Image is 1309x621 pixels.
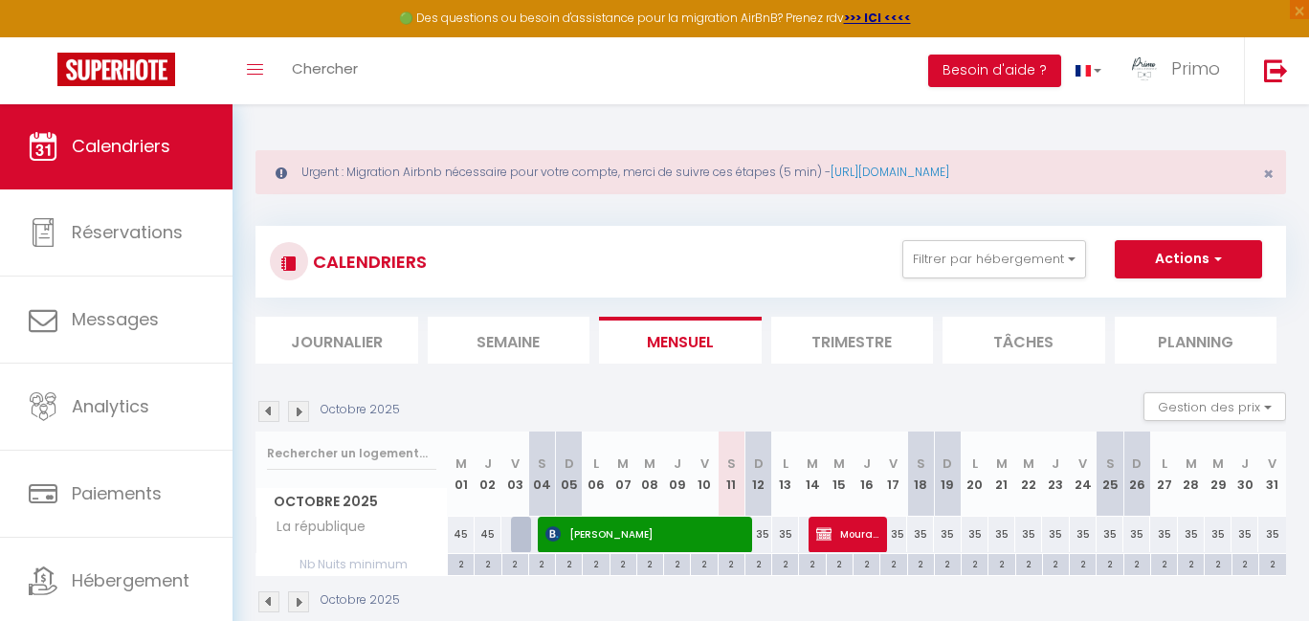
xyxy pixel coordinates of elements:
[1150,432,1177,517] th: 27
[880,517,907,552] div: 35
[943,455,952,473] abbr: D
[1231,517,1258,552] div: 35
[831,164,949,180] a: [URL][DOMAIN_NAME]
[321,401,400,419] p: Octobre 2025
[501,432,528,517] th: 03
[256,554,447,575] span: Nb Nuits minimum
[917,455,925,473] abbr: S
[484,455,492,473] abbr: J
[718,432,744,517] th: 11
[928,55,1061,87] button: Besoin d'aide ?
[664,554,690,572] div: 2
[934,432,961,517] th: 19
[907,432,934,517] th: 18
[72,568,189,592] span: Hébergement
[599,317,762,364] li: Mensuel
[1231,432,1258,517] th: 30
[1130,55,1159,83] img: ...
[935,554,961,572] div: 2
[863,455,871,473] abbr: J
[556,554,582,572] div: 2
[1115,240,1262,278] button: Actions
[308,240,427,283] h3: CALENDRIERS
[1123,432,1150,517] th: 26
[292,58,358,78] span: Chercher
[583,554,609,572] div: 2
[719,554,744,572] div: 2
[1016,554,1042,572] div: 2
[674,455,681,473] abbr: J
[475,554,500,572] div: 2
[455,455,467,473] abbr: M
[816,516,878,552] span: Mourad titouche
[1042,432,1069,517] th: 23
[1070,554,1096,572] div: 2
[538,455,546,473] abbr: S
[664,432,691,517] th: 09
[1162,455,1167,473] abbr: L
[691,432,718,517] th: 10
[962,432,988,517] th: 20
[988,554,1014,572] div: 2
[57,53,175,86] img: Super Booking
[744,432,771,517] th: 12
[700,455,709,473] abbr: V
[1124,554,1150,572] div: 2
[962,554,987,572] div: 2
[988,517,1015,552] div: 35
[844,10,911,26] a: >>> ICI <<<<
[727,455,736,473] abbr: S
[1178,432,1205,517] th: 28
[321,591,400,610] p: Octobre 2025
[833,455,845,473] abbr: M
[902,240,1086,278] button: Filtrer par hébergement
[255,150,1286,194] div: Urgent : Migration Airbnb nécessaire pour votre compte, merci de suivre ces étapes (5 min) -
[1097,554,1122,572] div: 2
[72,134,170,158] span: Calendriers
[1070,517,1097,552] div: 35
[1205,432,1231,517] th: 29
[1264,58,1288,82] img: logout
[807,455,818,473] abbr: M
[783,455,788,473] abbr: L
[475,517,501,552] div: 45
[1143,392,1286,421] button: Gestion des prix
[644,455,655,473] abbr: M
[996,455,1008,473] abbr: M
[72,220,183,244] span: Réservations
[772,554,798,572] div: 2
[744,517,771,552] div: 35
[745,554,771,572] div: 2
[1258,517,1286,552] div: 35
[1115,317,1277,364] li: Planning
[1097,432,1123,517] th: 25
[988,432,1015,517] th: 21
[1151,554,1177,572] div: 2
[528,432,555,517] th: 04
[502,554,528,572] div: 2
[72,394,149,418] span: Analytics
[556,432,583,517] th: 05
[259,517,370,538] span: La république
[617,455,629,473] abbr: M
[1097,517,1123,552] div: 35
[593,455,599,473] abbr: L
[583,432,610,517] th: 06
[1132,455,1142,473] abbr: D
[799,554,825,572] div: 2
[907,517,934,552] div: 35
[827,554,853,572] div: 2
[1186,455,1197,473] abbr: M
[853,432,879,517] th: 16
[972,455,978,473] abbr: L
[545,516,742,552] span: [PERSON_NAME]
[962,517,988,552] div: 35
[72,481,162,505] span: Paiements
[880,554,906,572] div: 2
[1015,432,1042,517] th: 22
[1106,455,1115,473] abbr: S
[943,317,1105,364] li: Tâches
[934,517,961,552] div: 35
[772,432,799,517] th: 13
